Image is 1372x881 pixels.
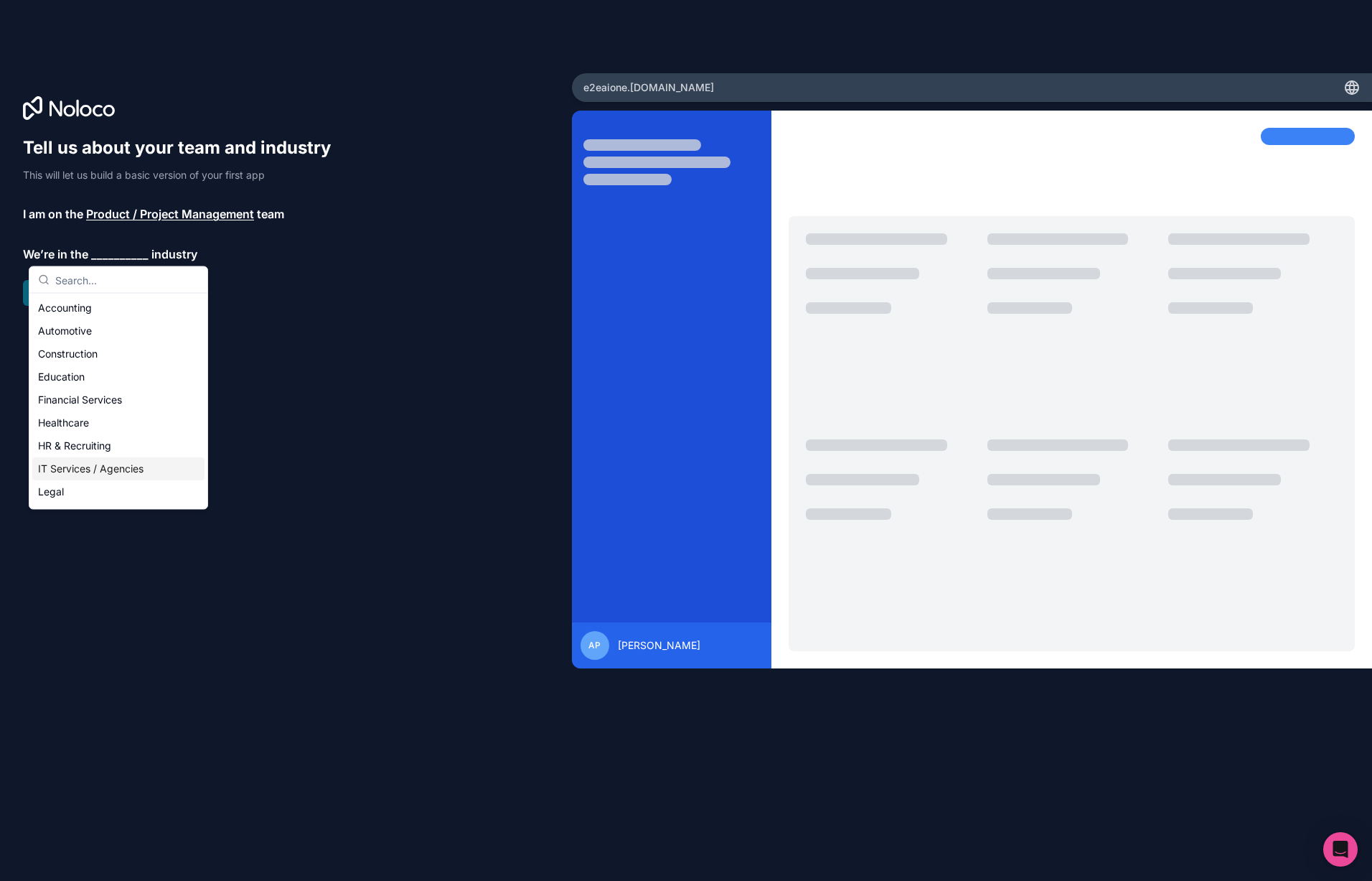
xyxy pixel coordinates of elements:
span: I am on the [23,205,83,223]
div: IT Services / Agencies [32,457,205,480]
div: Financial Services [32,388,205,411]
span: AP [588,640,601,651]
p: This will let us build a basic version of your first app [23,168,344,182]
input: Search... [55,267,199,293]
span: [PERSON_NAME] [618,638,700,653]
div: Manufacturing [32,503,205,526]
span: __________ [91,246,149,263]
div: Automotive [32,320,205,342]
span: Product / Project Management [86,205,254,223]
span: industry [151,246,197,263]
div: Legal [32,480,205,503]
div: Open Intercom Messenger [1323,832,1358,867]
span: e2eaione .[DOMAIN_NAME] [583,80,714,95]
div: Suggestions [29,294,207,509]
span: team [257,205,284,223]
div: Construction [32,342,205,365]
h1: Tell us about your team and industry [23,136,344,159]
span: We’re in the [23,246,88,263]
div: Accounting [32,297,205,320]
div: Healthcare [32,411,205,434]
div: Education [32,365,205,388]
div: HR & Recruiting [32,434,205,457]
